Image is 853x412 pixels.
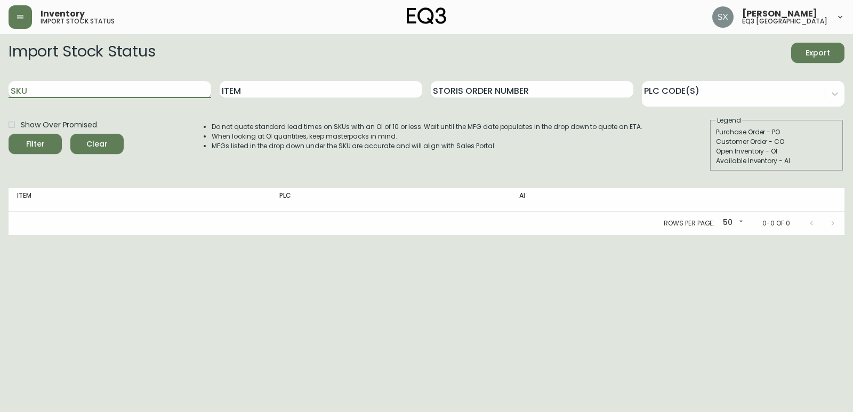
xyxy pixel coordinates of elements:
span: Clear [79,138,115,151]
p: 0-0 of 0 [762,219,790,228]
li: Do not quote standard lead times on SKUs with an OI of 10 or less. Wait until the MFG date popula... [212,122,642,132]
img: 9bed32e6c1122ad8f4cc12a65e43498a [712,6,734,28]
th: PLC [271,188,511,212]
button: Filter [9,134,62,154]
h5: import stock status [41,18,115,25]
img: logo [407,7,446,25]
div: Available Inventory - AI [716,156,838,166]
div: 50 [719,214,745,232]
span: Inventory [41,10,85,18]
legend: Legend [716,116,742,125]
button: Export [791,43,844,63]
h2: Import Stock Status [9,43,155,63]
li: MFGs listed in the drop down under the SKU are accurate and will align with Sales Portal. [212,141,642,151]
span: [PERSON_NAME] [742,10,817,18]
th: Item [9,188,271,212]
li: When looking at OI quantities, keep masterpacks in mind. [212,132,642,141]
span: Export [800,46,836,60]
div: Customer Order - CO [716,137,838,147]
p: Rows per page: [664,219,714,228]
div: Open Inventory - OI [716,147,838,156]
button: Clear [70,134,124,154]
span: Show Over Promised [21,119,97,131]
th: AI [511,188,702,212]
h5: eq3 [GEOGRAPHIC_DATA] [742,18,827,25]
div: Purchase Order - PO [716,127,838,137]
